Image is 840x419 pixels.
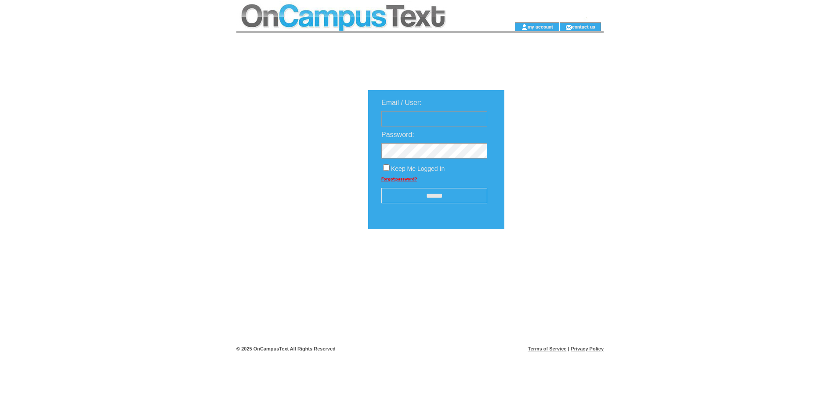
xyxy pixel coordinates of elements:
[571,346,604,351] a: Privacy Policy
[381,131,414,138] span: Password:
[530,251,574,262] img: transparent.png
[528,24,553,29] a: my account
[391,165,445,172] span: Keep Me Logged In
[572,24,595,29] a: contact us
[381,99,422,106] span: Email / User:
[236,346,336,351] span: © 2025 OnCampusText All Rights Reserved
[568,346,569,351] span: |
[521,24,528,31] img: account_icon.gif
[528,346,567,351] a: Terms of Service
[565,24,572,31] img: contact_us_icon.gif
[381,177,417,181] a: Forgot password?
